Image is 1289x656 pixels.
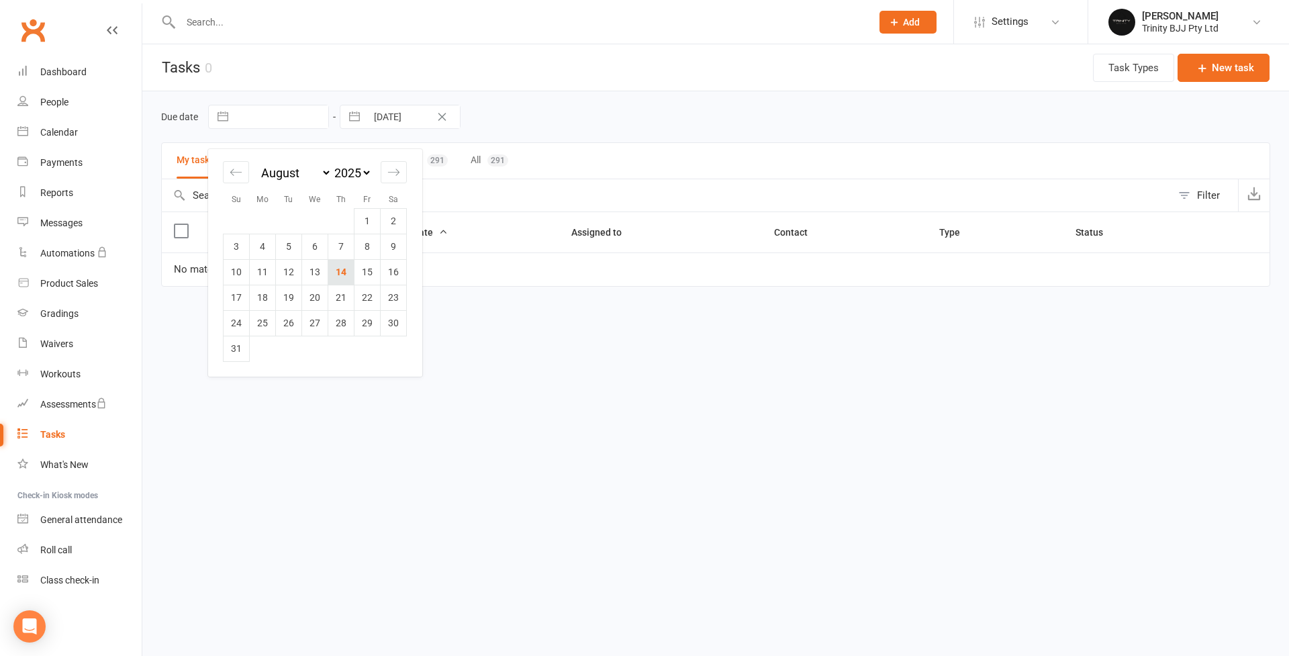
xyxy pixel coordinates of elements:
[328,310,354,336] td: Thursday, August 28, 2025
[40,97,68,107] div: People
[1172,179,1238,212] button: Filter
[40,575,99,585] div: Class check-in
[1093,54,1174,82] button: Task Types
[1076,224,1118,240] button: Status
[354,310,381,336] td: Friday, August 29, 2025
[276,259,302,285] td: Tuesday, August 12, 2025
[336,195,346,204] small: Th
[17,118,142,148] a: Calendar
[354,208,381,234] td: Friday, August 1, 2025
[162,252,1270,286] td: No matching tasks found
[302,259,328,285] td: Wednesday, August 13, 2025
[992,7,1029,37] span: Settings
[1108,9,1135,36] img: thumb_image1712106278.png
[381,161,407,183] div: Move forward to switch to the next month.
[879,11,937,34] button: Add
[17,359,142,389] a: Workouts
[250,234,276,259] td: Monday, August 4, 2025
[40,248,95,259] div: Automations
[354,234,381,259] td: Friday, August 8, 2025
[40,278,98,289] div: Product Sales
[381,259,407,285] td: Saturday, August 16, 2025
[571,227,636,238] span: Assigned to
[40,545,72,555] div: Roll call
[17,178,142,208] a: Reports
[1142,10,1219,22] div: [PERSON_NAME]
[774,227,822,238] span: Contact
[40,157,83,168] div: Payments
[17,565,142,596] a: Class kiosk mode
[430,109,454,125] button: Clear Date
[142,44,212,91] h1: Tasks
[381,310,407,336] td: Saturday, August 30, 2025
[250,259,276,285] td: Monday, August 11, 2025
[224,234,250,259] td: Sunday, August 3, 2025
[17,148,142,178] a: Payments
[161,111,198,122] label: Due date
[224,259,250,285] td: Sunday, August 10, 2025
[302,234,328,259] td: Wednesday, August 6, 2025
[17,299,142,329] a: Gradings
[40,66,87,77] div: Dashboard
[40,429,65,440] div: Tasks
[381,285,407,310] td: Saturday, August 23, 2025
[162,179,1172,212] input: Search
[13,610,46,643] div: Open Intercom Messenger
[223,161,249,183] div: Move backward to switch to the previous month.
[328,285,354,310] td: Thursday, August 21, 2025
[354,259,381,285] td: Friday, August 15, 2025
[939,227,975,238] span: Type
[276,310,302,336] td: Tuesday, August 26, 2025
[375,143,448,179] button: Completed291
[1178,54,1270,82] button: New task
[255,143,352,179] button: Assigned to Others0
[309,195,320,204] small: We
[40,308,79,319] div: Gradings
[302,310,328,336] td: Wednesday, August 27, 2025
[1142,22,1219,34] div: Trinity BJJ Pty Ltd
[903,17,920,28] span: Add
[17,505,142,535] a: General attendance kiosk mode
[208,149,422,377] div: Calendar
[939,224,975,240] button: Type
[17,420,142,450] a: Tasks
[284,195,293,204] small: Tu
[487,154,508,167] div: 291
[354,285,381,310] td: Friday, August 22, 2025
[177,143,232,179] button: My tasks0
[17,535,142,565] a: Roll call
[40,514,122,525] div: General attendance
[276,234,302,259] td: Tuesday, August 5, 2025
[224,310,250,336] td: Sunday, August 24, 2025
[276,285,302,310] td: Tuesday, August 19, 2025
[205,60,212,76] div: 0
[381,208,407,234] td: Saturday, August 2, 2025
[40,369,81,379] div: Workouts
[381,234,407,259] td: Saturday, August 9, 2025
[232,195,241,204] small: Su
[17,87,142,118] a: People
[363,195,371,204] small: Fr
[17,329,142,359] a: Waivers
[40,187,73,198] div: Reports
[328,234,354,259] td: Thursday, August 7, 2025
[40,459,89,470] div: What's New
[17,238,142,269] a: Automations
[224,336,250,361] td: Sunday, August 31, 2025
[250,310,276,336] td: Monday, August 25, 2025
[40,399,107,410] div: Assessments
[177,13,862,32] input: Search...
[17,450,142,480] a: What's New
[256,195,269,204] small: Mo
[389,195,398,204] small: Sa
[328,259,354,285] td: Thursday, August 14, 2025
[17,389,142,420] a: Assessments
[40,218,83,228] div: Messages
[40,127,78,138] div: Calendar
[16,13,50,47] a: Clubworx
[1076,227,1118,238] span: Status
[571,224,636,240] button: Assigned to
[224,285,250,310] td: Sunday, August 17, 2025
[17,208,142,238] a: Messages
[1197,187,1220,203] div: Filter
